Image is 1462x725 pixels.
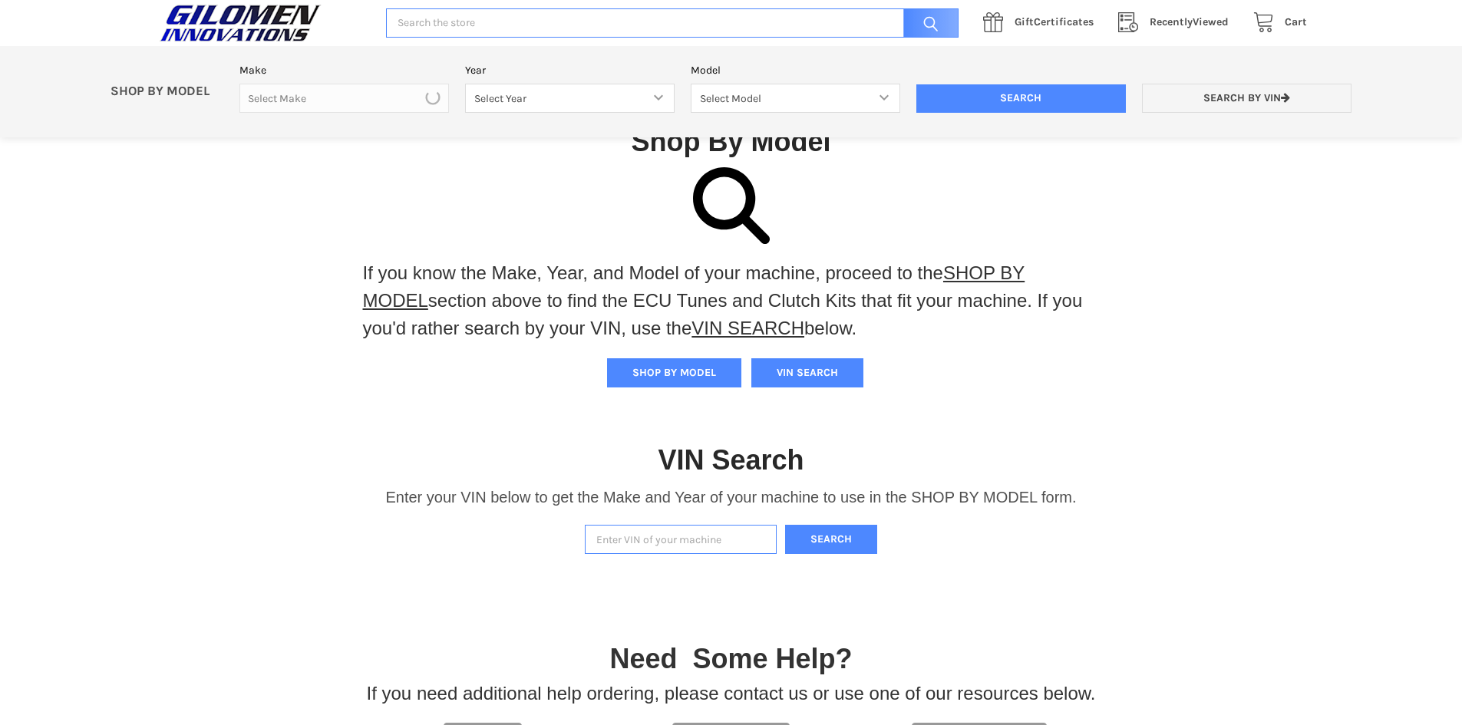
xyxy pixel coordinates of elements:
p: Enter your VIN below to get the Make and Year of your machine to use in the SHOP BY MODEL form. [385,486,1076,509]
button: SHOP BY MODEL [607,358,741,387]
p: If you know the Make, Year, and Model of your machine, proceed to the section above to find the E... [363,259,1100,342]
label: Model [691,62,900,78]
h1: VIN Search [658,443,804,477]
p: If you need additional help ordering, please contact us or use one of our resources below. [367,680,1096,707]
button: VIN SEARCH [751,358,863,387]
span: Certificates [1015,15,1094,28]
a: RecentlyViewed [1110,13,1245,32]
a: SHOP BY MODEL [363,262,1025,311]
button: Search [785,525,877,555]
img: GILOMEN INNOVATIONS [156,4,325,42]
input: Search [916,84,1126,114]
label: Make [239,62,449,78]
a: VIN SEARCH [691,318,804,338]
p: SHOP BY MODEL [103,84,232,100]
p: Need Some Help? [609,638,852,680]
a: GiftCertificates [975,13,1110,32]
a: Search by VIN [1142,84,1351,114]
input: Search [896,8,959,38]
a: Cart [1245,13,1307,32]
a: GILOMEN INNOVATIONS [156,4,370,42]
label: Year [465,62,675,78]
input: Search the store [386,8,959,38]
h1: Shop By Model [156,124,1307,159]
span: Gift [1015,15,1034,28]
span: Cart [1285,15,1307,28]
input: Enter VIN of your machine [585,525,777,555]
span: Recently [1150,15,1193,28]
span: Viewed [1150,15,1229,28]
